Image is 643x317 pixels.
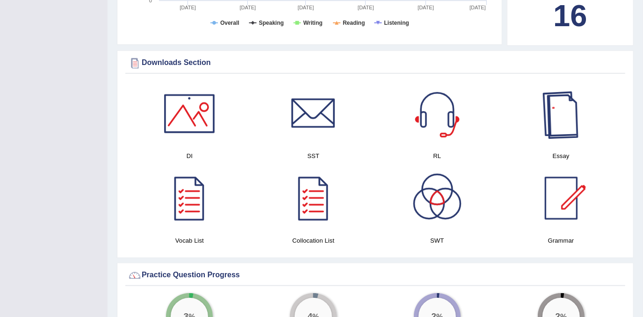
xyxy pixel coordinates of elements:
[504,236,618,245] h4: Grammar
[240,5,256,10] tspan: [DATE]
[132,236,247,245] h4: Vocab List
[303,20,323,26] tspan: Writing
[256,151,371,161] h4: SST
[418,5,434,10] tspan: [DATE]
[128,268,623,282] div: Practice Question Progress
[380,236,495,245] h4: SWT
[384,20,409,26] tspan: Listening
[380,151,495,161] h4: RL
[132,151,247,161] h4: DI
[298,5,314,10] tspan: [DATE]
[358,5,374,10] tspan: [DATE]
[128,56,623,70] div: Downloads Section
[343,20,365,26] tspan: Reading
[180,5,196,10] tspan: [DATE]
[256,236,371,245] h4: Collocation List
[470,5,486,10] tspan: [DATE]
[259,20,284,26] tspan: Speaking
[504,151,618,161] h4: Essay
[220,20,239,26] tspan: Overall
